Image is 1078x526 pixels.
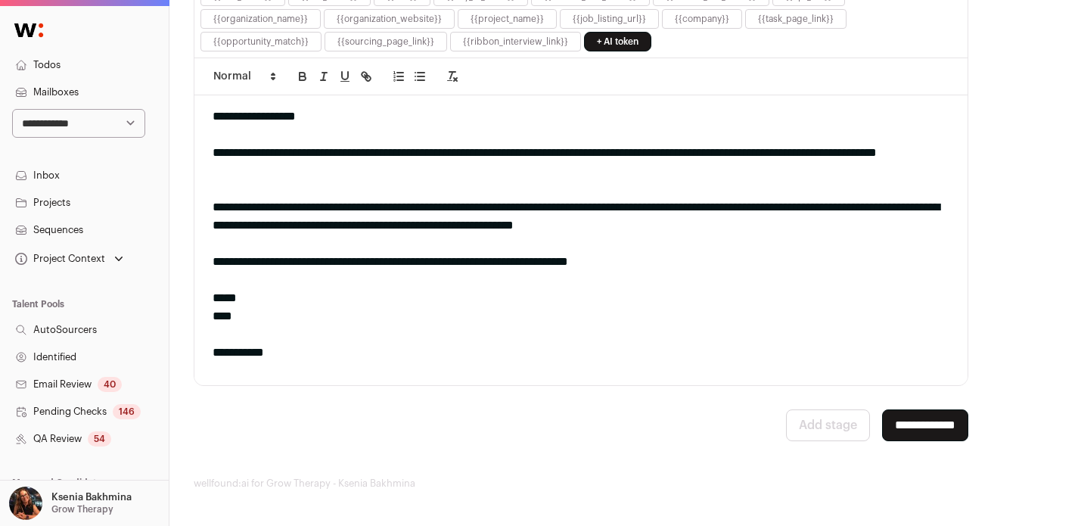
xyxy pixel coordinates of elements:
button: {{project_name}} [471,13,544,25]
div: 40 [98,377,122,392]
div: 146 [113,404,141,419]
button: {{sourcing_page_link}} [337,36,434,48]
button: {{opportunity_match}} [213,36,309,48]
button: Open dropdown [6,487,135,520]
button: {{company}} [675,13,729,25]
div: 54 [88,431,111,447]
img: Wellfound [6,15,51,45]
button: {{ribbon_interview_link}} [463,36,568,48]
footer: wellfound:ai for Grow Therapy - Ksenia Bakhmina [194,478,1054,490]
button: {{organization_name}} [213,13,308,25]
img: 13968079-medium_jpg [9,487,42,520]
p: Grow Therapy [51,503,113,515]
button: {{organization_website}} [337,13,442,25]
button: {{job_listing_url}} [573,13,646,25]
p: Ksenia Bakhmina [51,491,132,503]
button: Open dropdown [12,248,126,269]
div: Project Context [12,253,105,265]
a: + AI token [584,32,651,51]
button: {{task_page_link}} [758,13,834,25]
